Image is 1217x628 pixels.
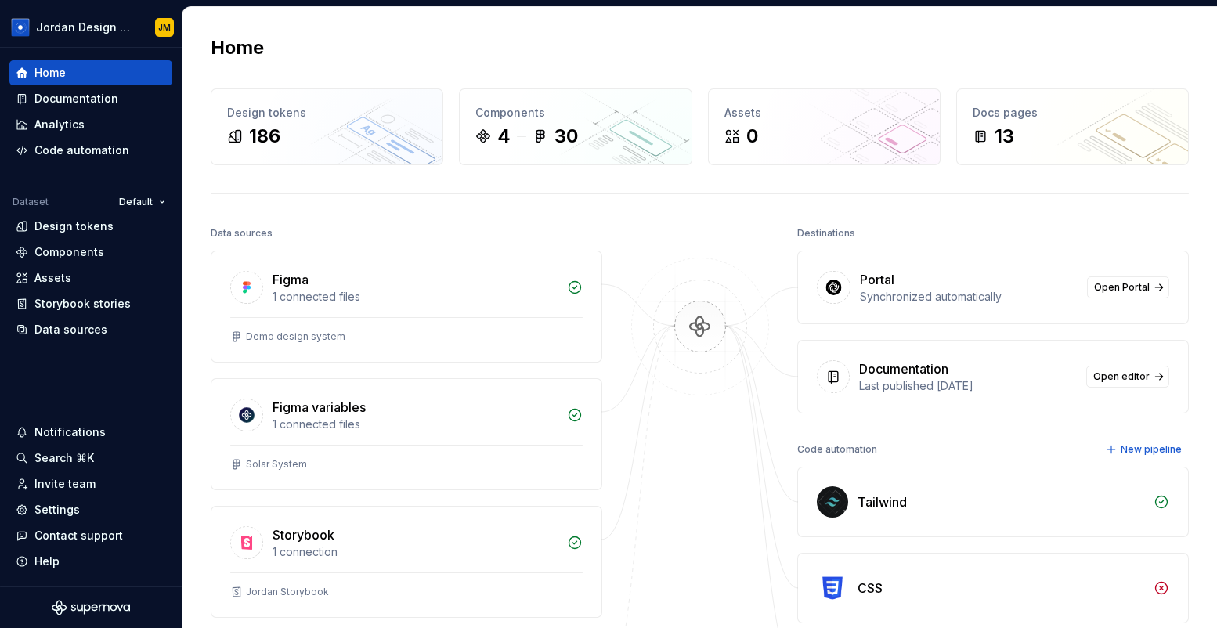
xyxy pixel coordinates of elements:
[860,289,1078,305] div: Synchronized automatically
[1101,439,1189,460] button: New pipeline
[211,251,602,363] a: Figma1 connected filesDemo design system
[9,497,172,522] a: Settings
[858,579,883,597] div: CSS
[956,88,1189,165] a: Docs pages13
[11,18,30,37] img: 049812b6-2877-400d-9dc9-987621144c16.png
[273,270,309,289] div: Figma
[112,191,172,213] button: Default
[973,105,1172,121] div: Docs pages
[273,417,558,432] div: 1 connected files
[211,378,602,490] a: Figma variables1 connected filesSolar System
[9,446,172,471] button: Search ⌘K
[9,86,172,111] a: Documentation
[9,240,172,265] a: Components
[9,523,172,548] button: Contact support
[273,398,366,417] div: Figma variables
[1121,443,1182,456] span: New pipeline
[246,586,329,598] div: Jordan Storybook
[273,544,558,560] div: 1 connection
[1087,276,1169,298] a: Open Portal
[52,600,130,615] svg: Supernova Logo
[34,143,129,158] div: Code automation
[34,244,104,260] div: Components
[497,124,511,149] div: 4
[1086,366,1169,388] a: Open editor
[3,10,179,44] button: Jordan Design SystemJM
[860,270,894,289] div: Portal
[9,420,172,445] button: Notifications
[34,322,107,337] div: Data sources
[475,105,675,121] div: Components
[34,296,131,312] div: Storybook stories
[724,105,924,121] div: Assets
[211,222,273,244] div: Data sources
[708,88,941,165] a: Assets0
[9,112,172,137] a: Analytics
[797,222,855,244] div: Destinations
[1094,281,1150,294] span: Open Portal
[227,105,427,121] div: Design tokens
[858,493,907,511] div: Tailwind
[34,476,96,492] div: Invite team
[211,35,264,60] h2: Home
[9,291,172,316] a: Storybook stories
[459,88,692,165] a: Components430
[246,330,345,343] div: Demo design system
[36,20,136,35] div: Jordan Design System
[158,21,171,34] div: JM
[9,60,172,85] a: Home
[34,424,106,440] div: Notifications
[9,265,172,291] a: Assets
[34,218,114,234] div: Design tokens
[246,458,307,471] div: Solar System
[554,124,578,149] div: 30
[34,502,80,518] div: Settings
[34,270,71,286] div: Assets
[995,124,1014,149] div: 13
[797,439,877,460] div: Code automation
[9,317,172,342] a: Data sources
[273,525,334,544] div: Storybook
[34,450,94,466] div: Search ⌘K
[1093,370,1150,383] span: Open editor
[859,359,948,378] div: Documentation
[859,378,1077,394] div: Last published [DATE]
[249,124,280,149] div: 186
[34,554,60,569] div: Help
[273,289,558,305] div: 1 connected files
[211,88,443,165] a: Design tokens186
[34,117,85,132] div: Analytics
[9,138,172,163] a: Code automation
[13,196,49,208] div: Dataset
[9,471,172,496] a: Invite team
[746,124,758,149] div: 0
[9,549,172,574] button: Help
[34,91,118,106] div: Documentation
[34,65,66,81] div: Home
[9,214,172,239] a: Design tokens
[119,196,153,208] span: Default
[211,506,602,618] a: Storybook1 connectionJordan Storybook
[34,528,123,543] div: Contact support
